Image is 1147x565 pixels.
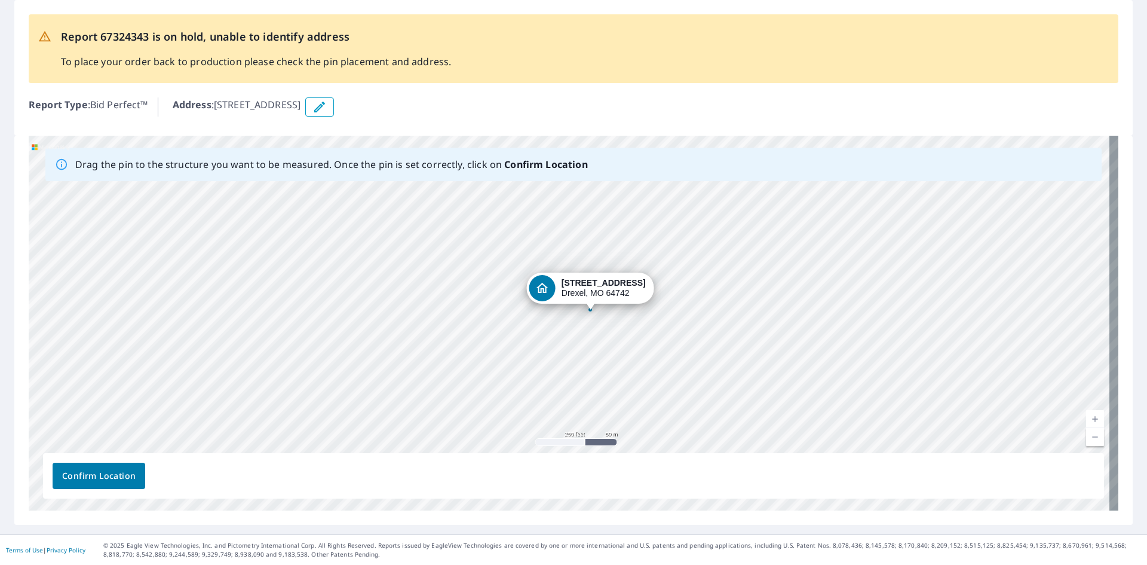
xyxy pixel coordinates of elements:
p: © 2025 Eagle View Technologies, Inc. and Pictometry International Corp. All Rights Reserved. Repo... [103,541,1141,559]
p: | [6,546,85,554]
p: Report 67324343 is on hold, unable to identify address [61,29,451,45]
a: Current Level 17, Zoom Out [1086,428,1104,446]
button: Confirm Location [53,463,145,489]
p: To place your order back to production please check the pin placement and address. [61,54,451,69]
a: Privacy Policy [47,546,85,554]
span: Confirm Location [62,469,136,484]
strong: [STREET_ADDRESS] [562,278,646,288]
b: Address [173,98,211,111]
div: Dropped pin, building 1, Residential property, 418 N 4th St Drexel, MO 64742 [527,273,654,310]
b: Report Type [29,98,88,111]
a: Current Level 17, Zoom In [1086,410,1104,428]
div: Drexel, MO 64742 [562,278,646,298]
a: Terms of Use [6,546,43,554]
p: : Bid Perfect™ [29,97,148,117]
p: Drag the pin to the structure you want to be measured. Once the pin is set correctly, click on [75,157,588,172]
p: : [STREET_ADDRESS] [173,97,301,117]
b: Confirm Location [504,158,587,171]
